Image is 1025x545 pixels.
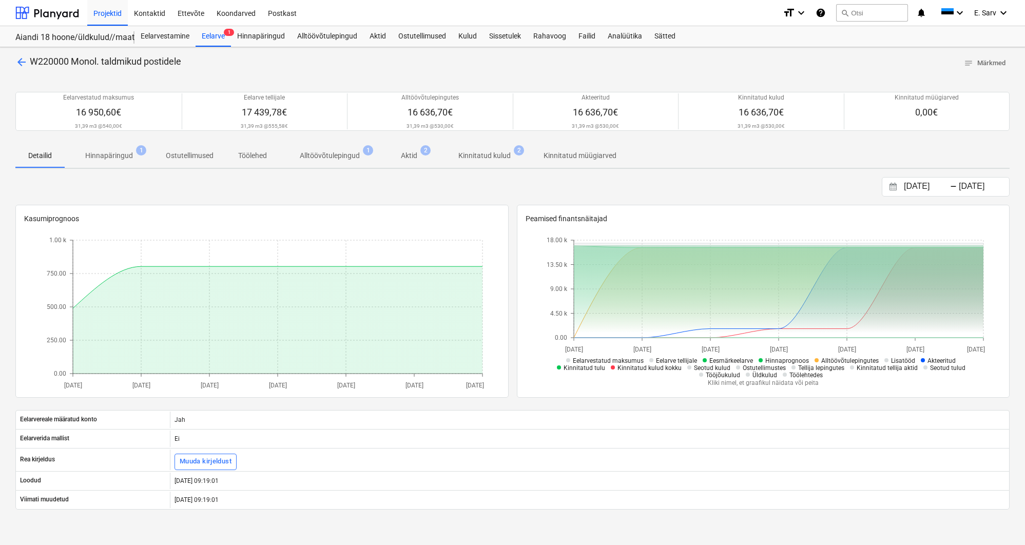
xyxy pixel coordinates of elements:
[136,145,146,155] span: 1
[582,93,610,102] p: Akteeritud
[231,26,291,47] a: Hinnapäringud
[656,357,697,364] span: Eelarve tellijale
[268,381,286,388] tspan: [DATE]
[392,26,452,47] div: Ostutellimused
[224,29,234,36] span: 1
[821,357,879,364] span: Alltöövõtulepingutes
[573,357,644,364] span: Eelarvestatud maksumus
[648,26,682,47] a: Sätted
[401,93,459,102] p: Alltöövõtulepingutes
[452,26,483,47] a: Kulud
[85,150,133,161] p: Hinnapäringud
[483,26,527,47] a: Sissetulek
[927,357,956,364] span: Akteeritud
[196,26,231,47] div: Eelarve
[895,93,959,102] p: Kinnitatud müügiarved
[602,26,648,47] a: Analüütika
[544,150,616,161] p: Kinnitatud müügiarved
[408,107,453,118] span: 16 636,70€
[789,372,823,379] span: Töölehtedes
[363,145,373,155] span: 1
[170,492,1009,508] div: [DATE] 09:19:01
[550,309,568,317] tspan: 4.50 k
[633,345,651,353] tspan: [DATE]
[170,473,1009,489] div: [DATE] 09:19:01
[964,57,1005,69] span: Märkmed
[170,412,1009,428] div: Jah
[420,145,431,155] span: 2
[573,107,618,118] span: 16 636,70€
[906,345,924,353] tspan: [DATE]
[132,381,150,388] tspan: [DATE]
[884,181,902,193] button: Interact with the calendar and add the check-in date for your trip.
[565,345,583,353] tspan: [DATE]
[241,123,288,129] p: 31,39 m3 @ 555,58€
[20,455,55,464] p: Rea kirjeldus
[28,150,52,161] p: Detailid
[527,26,572,47] a: Rahavoog
[24,213,500,224] p: Kasumiprognoos
[752,372,777,379] span: Üldkulud
[547,237,568,244] tspan: 18.00 k
[702,345,720,353] tspan: [DATE]
[15,32,122,43] div: Aiandi 18 hoone/üldkulud//maatööd (2101944//2101951)
[950,184,957,190] div: -
[166,150,214,161] p: Ostutellimused
[20,476,41,485] p: Loodud
[63,93,134,102] p: Eelarvestatud maksumus
[555,334,567,341] tspan: 0.00
[514,145,524,155] span: 2
[405,381,423,388] tspan: [DATE]
[196,26,231,47] a: Eelarve1
[134,26,196,47] div: Eelarvestamine
[47,303,66,310] tspan: 500.00
[964,59,973,68] span: notes
[739,107,784,118] span: 16 636,70€
[47,337,66,344] tspan: 250.00
[974,496,1025,545] iframe: Chat Widget
[244,93,285,102] p: Eelarve tellijale
[738,93,784,102] p: Kinnitatud kulud
[401,150,417,161] p: Aktid
[694,364,730,372] span: Seotud kulud
[930,364,965,372] span: Seotud tulud
[738,123,785,129] p: 31,39 m3 @ 530,00€
[200,381,218,388] tspan: [DATE]
[743,364,786,372] span: Ostutellimustes
[300,150,360,161] p: Alltöövõtulepingud
[20,415,97,424] p: Eelarvereale määratud konto
[857,364,918,372] span: Kinnitatud tellija aktid
[20,495,69,504] p: Viimati muudetud
[291,26,363,47] a: Alltöövõtulepingud
[49,237,67,244] tspan: 1.00 k
[75,123,122,129] p: 31,39 m3 @ 540,00€
[617,364,682,372] span: Kinnitatud kulud kokku
[175,454,237,470] button: Muuda kirjeldust
[967,345,985,353] tspan: [DATE]
[54,370,66,377] tspan: 0.00
[547,261,568,268] tspan: 13.50 k
[76,107,121,118] span: 16 950,60€
[902,180,954,194] input: Algus
[709,357,753,364] span: Eesmärkeelarve
[770,345,788,353] tspan: [DATE]
[20,434,69,443] p: Eelarverida mallist
[765,357,809,364] span: Hinnaprognoos
[242,107,287,118] span: 17 439,78€
[526,213,1001,224] p: Peamised finantsnäitajad
[15,56,28,68] span: arrow_back
[458,150,511,161] p: Kinnitatud kulud
[891,357,915,364] span: Lisatööd
[957,180,1009,194] input: Lõpp
[407,123,454,129] p: 31,39 m3 @ 530,00€
[572,123,619,129] p: 31,39 m3 @ 530,00€
[170,431,1009,447] div: Ei
[363,26,392,47] a: Aktid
